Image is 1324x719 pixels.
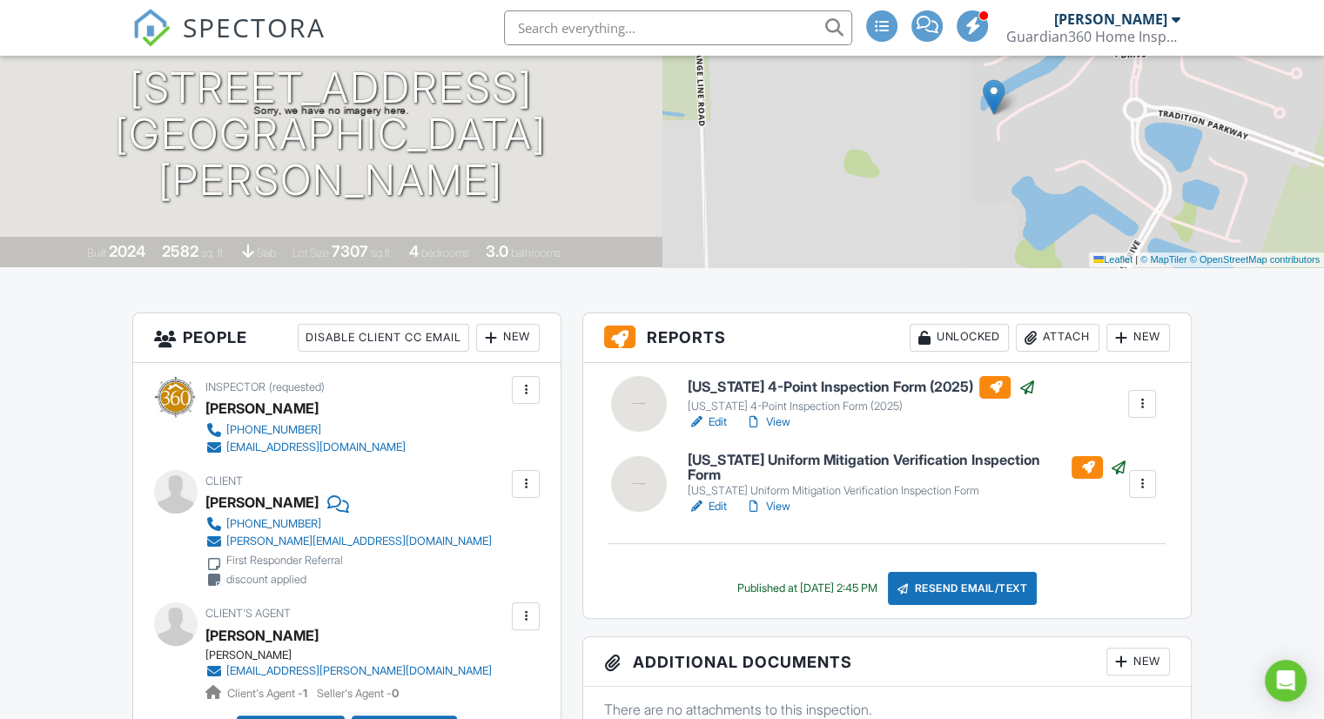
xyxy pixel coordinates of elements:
div: [PERSON_NAME] [205,489,319,515]
span: Built [87,246,106,259]
div: [PERSON_NAME][EMAIL_ADDRESS][DOMAIN_NAME] [226,534,492,548]
a: SPECTORA [132,24,326,60]
a: View [744,498,790,515]
div: Open Intercom Messenger [1265,660,1307,702]
div: 2582 [162,242,198,260]
div: Guardian360 Home Inspections and Management, LLC [1006,28,1180,45]
a: © OpenStreetMap contributors [1190,254,1320,265]
a: [PERSON_NAME][EMAIL_ADDRESS][DOMAIN_NAME] [205,533,492,550]
div: [PHONE_NUMBER] [226,517,321,531]
div: 3.0 [486,242,508,260]
h3: Reports [583,313,1191,363]
a: [PHONE_NUMBER] [205,515,492,533]
div: 2024 [109,242,145,260]
div: 4 [409,242,419,260]
a: Edit [688,413,727,431]
a: [PHONE_NUMBER] [205,421,406,439]
div: [US_STATE] 4-Point Inspection Form (2025) [688,400,1035,413]
div: 7307 [332,242,368,260]
div: Unlocked [910,324,1009,352]
span: Client's Agent - [227,687,310,700]
span: sq. ft. [201,246,225,259]
a: Leaflet [1093,254,1132,265]
a: [US_STATE] Uniform Mitigation Verification Inspection Form [US_STATE] Uniform Mitigation Verifica... [688,453,1126,499]
span: slab [257,246,276,259]
span: Inspector [205,380,265,393]
div: [PERSON_NAME] [205,648,506,662]
input: Search everything... [504,10,852,45]
span: Client [205,474,243,487]
a: © MapTiler [1140,254,1187,265]
img: The Best Home Inspection Software - Spectora [132,9,171,47]
h3: People [133,313,561,363]
a: [EMAIL_ADDRESS][DOMAIN_NAME] [205,439,406,456]
div: New [1106,648,1170,675]
div: Published at [DATE] 2:45 PM [737,581,877,595]
a: View [744,413,790,431]
span: Lot Size [292,246,329,259]
h6: [US_STATE] 4-Point Inspection Form (2025) [688,376,1035,399]
div: [PERSON_NAME] [205,395,319,421]
span: Client's Agent [205,607,291,620]
strong: 1 [303,687,307,700]
a: [EMAIL_ADDRESS][PERSON_NAME][DOMAIN_NAME] [205,662,492,680]
div: [PHONE_NUMBER] [226,423,321,437]
span: | [1135,254,1138,265]
div: discount applied [226,573,306,587]
span: sq.ft. [371,246,393,259]
span: bedrooms [421,246,469,259]
div: [EMAIL_ADDRESS][PERSON_NAME][DOMAIN_NAME] [226,664,492,678]
a: [US_STATE] 4-Point Inspection Form (2025) [US_STATE] 4-Point Inspection Form (2025) [688,376,1035,414]
a: Edit [688,498,727,515]
span: SPECTORA [183,9,326,45]
div: Disable Client CC Email [298,324,469,352]
span: (requested) [269,380,325,393]
img: Marker [983,79,1005,115]
div: [EMAIL_ADDRESS][DOMAIN_NAME] [226,440,406,454]
h6: [US_STATE] Uniform Mitigation Verification Inspection Form [688,453,1126,483]
div: Attach [1016,324,1099,352]
p: There are no attachments to this inspection. [604,700,1170,719]
div: First Responder Referral [226,554,343,568]
div: New [1106,324,1170,352]
h1: [STREET_ADDRESS] [GEOGRAPHIC_DATA][PERSON_NAME] [28,65,635,203]
a: [PERSON_NAME] [205,622,319,648]
div: [US_STATE] Uniform Mitigation Verification Inspection Form [688,484,1126,498]
span: Seller's Agent - [317,687,399,700]
span: bathrooms [511,246,561,259]
div: New [476,324,540,352]
div: [PERSON_NAME] [1054,10,1167,28]
h3: Additional Documents [583,637,1191,687]
strong: 0 [392,687,399,700]
div: Resend Email/Text [888,572,1038,605]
